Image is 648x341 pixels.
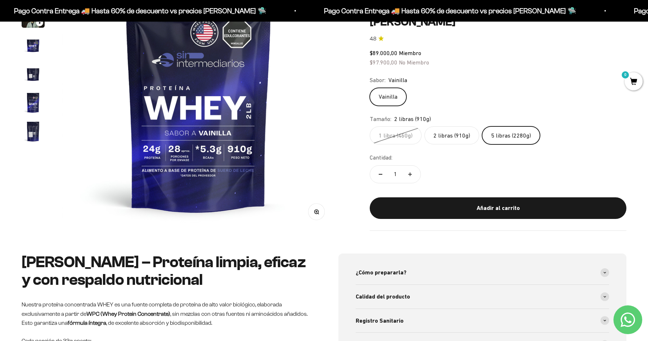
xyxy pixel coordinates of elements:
span: 4.8 [370,35,376,42]
div: Reseñas de otros clientes [9,49,149,61]
button: Ir al artículo 4 [22,33,45,59]
img: Proteína Whey - Vainilla [22,62,45,85]
button: Ir al artículo 7 [22,120,45,145]
span: $97.900,00 [370,59,397,65]
legend: Sabor: [370,76,386,85]
p: Nuestra proteína concentrada WHEY es una fuente completa de proteína de alto valor biológico, ela... [22,300,310,328]
button: Ir al artículo 5 [22,62,45,88]
button: Ir al artículo 6 [22,91,45,116]
span: Vainilla [388,76,407,85]
a: 0 [625,78,643,86]
span: $89.000,00 [370,50,397,56]
mark: 0 [621,71,630,79]
p: ¿Qué te haría sentir más seguro de comprar este producto? [9,12,149,28]
button: Reducir cantidad [370,166,391,183]
span: ¿Cómo prepararla? [356,268,406,277]
span: Enviar [118,108,148,120]
summary: ¿Cómo prepararla? [356,261,609,284]
button: Aumentar cantidad [400,166,420,183]
button: Añadir al carrito [370,197,626,219]
button: Ir al artículo 3 [22,15,45,30]
div: Añadir al carrito [384,203,612,213]
div: Más información sobre los ingredientes [9,34,149,47]
span: No Miembro [399,59,429,65]
label: Cantidad: [370,153,392,162]
h1: [PERSON_NAME] [370,15,626,29]
a: 4.84.8 de 5.0 estrellas [370,35,626,42]
img: Proteína Whey - Vainilla [22,91,45,114]
img: Proteína Whey - Vainilla [22,120,45,143]
summary: Registro Sanitario [356,309,609,333]
span: Registro Sanitario [356,316,404,326]
img: Proteína Whey - Vainilla [22,33,45,57]
span: 2 libras (910g) [394,115,431,124]
div: Una promoción especial [9,63,149,76]
span: Calidad del producto [356,292,410,301]
h2: [PERSON_NAME] – Proteína limpia, eficaz y con respaldo nutricional [22,253,310,288]
legend: Tamaño: [370,115,391,124]
span: Miembro [399,50,421,56]
button: Enviar [117,108,149,120]
strong: fórmula íntegra [68,320,106,326]
div: Un mejor precio [9,92,149,104]
div: Un video del producto [9,77,149,90]
strong: WPC (Whey Protein Concentrate) [86,311,170,317]
summary: Calidad del producto [356,285,609,309]
p: Pago Contra Entrega 🚚 Hasta 60% de descuento vs precios [PERSON_NAME] 🛸 [241,5,493,17]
